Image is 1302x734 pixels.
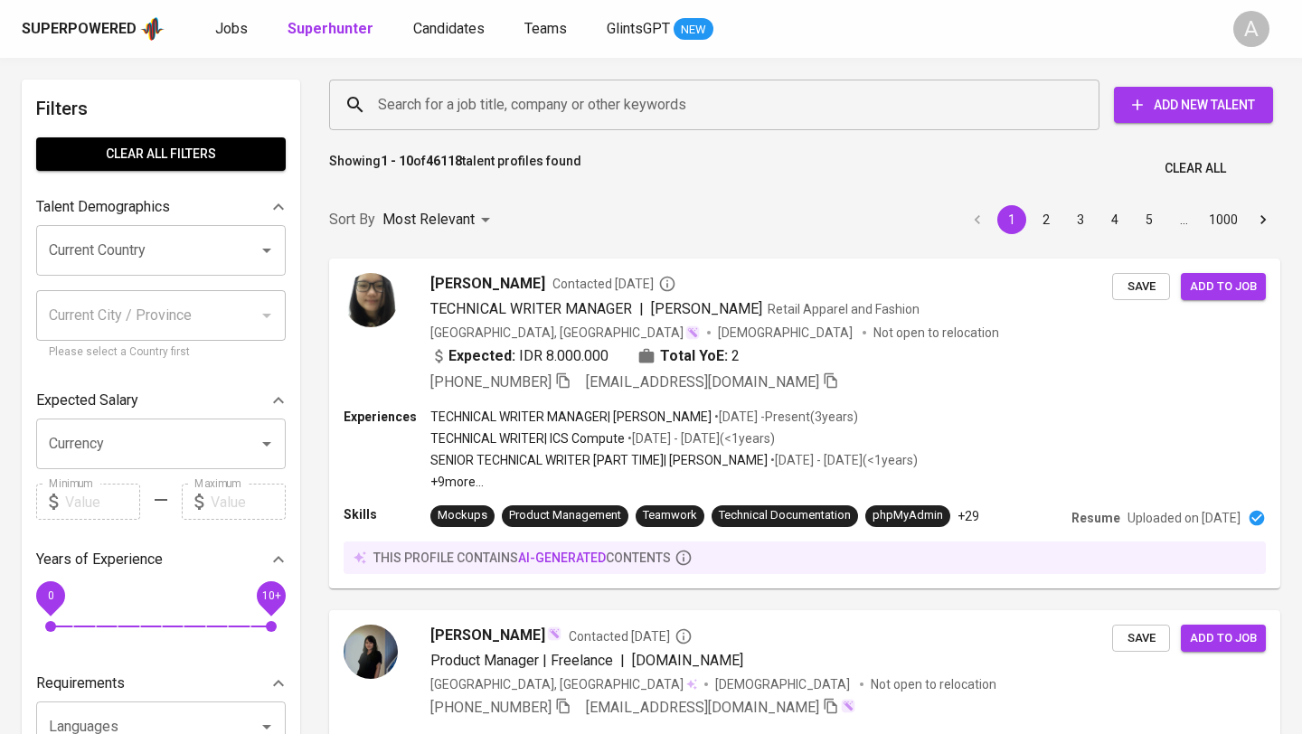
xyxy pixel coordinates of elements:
button: Go to page 5 [1135,205,1164,234]
span: Clear All filters [51,143,271,165]
span: Contacted [DATE] [552,275,676,293]
b: Superhunter [288,20,373,37]
p: SENIOR TECHNICAL WRITER [PART TIME] | [PERSON_NAME] [430,451,768,469]
span: 0 [47,589,53,602]
div: Teamwork [643,507,697,524]
div: Product Management [509,507,621,524]
h6: Filters [36,94,286,123]
div: Years of Experience [36,541,286,578]
span: [DOMAIN_NAME] [632,652,743,669]
span: 10+ [261,589,280,602]
div: A [1233,11,1269,47]
a: GlintsGPT NEW [607,18,713,41]
span: [PERSON_NAME] [430,625,545,646]
span: | [620,650,625,672]
button: Add to job [1181,625,1266,653]
span: Candidates [413,20,485,37]
p: TECHNICAL WRITER MANAGER | [PERSON_NAME] [430,408,712,426]
button: Go to next page [1249,205,1278,234]
button: page 1 [997,205,1026,234]
img: magic_wand.svg [841,699,855,713]
span: Save [1121,277,1161,297]
div: [GEOGRAPHIC_DATA], [GEOGRAPHIC_DATA] [430,324,700,342]
span: Contacted [DATE] [569,627,693,645]
b: Total YoE: [660,345,728,367]
button: Save [1112,625,1170,653]
div: Superpowered [22,19,137,40]
img: magic_wand.svg [685,325,700,340]
span: | [639,298,644,320]
p: Skills [344,505,430,523]
span: [PERSON_NAME] [651,300,762,317]
p: +9 more ... [430,473,918,491]
span: [DEMOGRAPHIC_DATA] [718,324,855,342]
div: Technical Documentation [719,507,851,524]
p: • [DATE] - Present ( 3 years ) [712,408,858,426]
span: NEW [674,21,713,39]
b: 1 - 10 [381,154,413,168]
a: Jobs [215,18,251,41]
a: [PERSON_NAME]Contacted [DATE]TECHNICAL WRITER MANAGER|[PERSON_NAME]Retail Apparel and Fashion[GEO... [329,259,1280,588]
span: 2 [731,345,740,367]
p: TECHNICAL WRITER | ICS Compute [430,429,625,447]
svg: By Batam recruiter [658,275,676,293]
span: [DEMOGRAPHIC_DATA] [715,675,853,693]
input: Value [65,484,140,520]
button: Go to page 3 [1066,205,1095,234]
p: +29 [958,507,979,525]
b: Expected: [448,345,515,367]
span: [PERSON_NAME] [430,273,545,295]
p: Talent Demographics [36,196,170,218]
nav: pagination navigation [960,205,1280,234]
span: Clear All [1165,157,1226,180]
div: phpMyAdmin [873,507,943,524]
p: Not open to relocation [871,675,996,693]
div: IDR 8.000.000 [430,345,609,367]
div: Talent Demographics [36,189,286,225]
span: [PHONE_NUMBER] [430,373,552,391]
svg: By Batam recruiter [675,627,693,645]
p: Expected Salary [36,390,138,411]
button: Go to page 2 [1032,205,1061,234]
p: Sort By [329,209,375,231]
span: Retail Apparel and Fashion [768,302,920,316]
div: Requirements [36,665,286,701]
div: Mockups [438,507,487,524]
div: [GEOGRAPHIC_DATA], [GEOGRAPHIC_DATA] [430,675,697,693]
span: Add to job [1190,628,1257,649]
p: Showing of talent profiles found [329,152,581,185]
p: Years of Experience [36,549,163,570]
b: 46118 [426,154,462,168]
div: Expected Salary [36,382,286,419]
a: Superhunter [288,18,377,41]
img: ca0916cf01377930f647390d08176cca.jpeg [344,273,398,327]
p: • [DATE] - [DATE] ( <1 years ) [625,429,775,447]
p: Experiences [344,408,430,426]
span: GlintsGPT [607,20,670,37]
p: • [DATE] - [DATE] ( <1 years ) [768,451,918,469]
span: [PHONE_NUMBER] [430,699,552,716]
span: Jobs [215,20,248,37]
button: Add to job [1181,273,1266,301]
button: Open [254,431,279,456]
div: … [1169,211,1198,229]
p: Not open to relocation [873,324,999,342]
a: Candidates [413,18,488,41]
span: Save [1121,628,1161,649]
button: Clear All [1157,152,1233,185]
div: Most Relevant [382,203,496,237]
button: Go to page 1000 [1203,205,1243,234]
a: Superpoweredapp logo [22,15,165,42]
span: [EMAIL_ADDRESS][DOMAIN_NAME] [586,699,819,716]
input: Value [211,484,286,520]
span: AI-generated [518,550,606,565]
button: Save [1112,273,1170,301]
p: Requirements [36,673,125,694]
span: Add New Talent [1128,94,1259,117]
button: Open [254,238,279,263]
span: Teams [524,20,567,37]
button: Go to page 4 [1100,205,1129,234]
span: Add to job [1190,277,1257,297]
a: Teams [524,18,571,41]
button: Clear All filters [36,137,286,171]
